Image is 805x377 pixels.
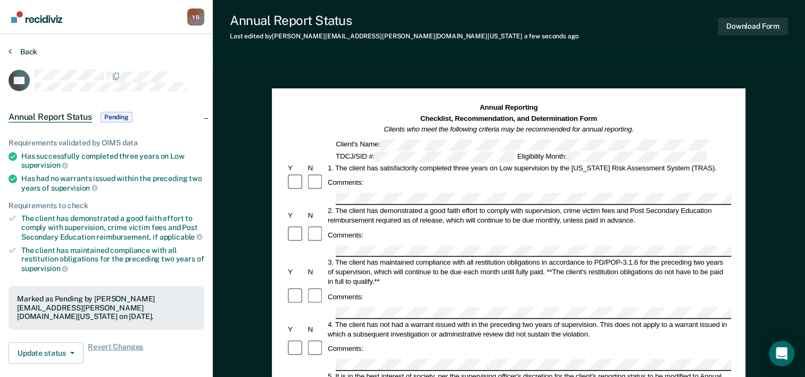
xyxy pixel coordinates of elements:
[306,324,326,334] div: N
[480,104,538,112] strong: Annual Reporting
[306,267,326,277] div: N
[524,32,579,40] span: a few seconds ago
[21,264,68,273] span: supervision
[17,294,196,321] div: Marked as Pending by [PERSON_NAME][EMAIL_ADDRESS][PERSON_NAME][DOMAIN_NAME][US_STATE] on [DATE].
[21,214,204,241] div: The client has demonstrated a good faith effort to comply with supervision, crime victim fees and...
[334,151,516,162] div: TDCJ/SID #:
[9,112,92,122] span: Annual Report Status
[286,324,306,334] div: Y
[769,341,794,366] div: Open Intercom Messenger
[306,210,326,220] div: N
[187,9,204,26] button: Profile dropdown button
[326,230,365,240] div: Comments:
[88,342,143,364] span: Revert Changes
[9,201,204,210] div: Requirements to check
[21,152,204,170] div: Has successfully completed three years on Low
[21,246,204,273] div: The client has maintained compliance with all restitution obligations for the preceding two years of
[306,163,326,173] div: N
[326,344,365,354] div: Comments:
[9,138,204,147] div: Requirements validated by OIMS data
[286,267,306,277] div: Y
[326,178,365,187] div: Comments:
[516,151,708,162] div: Eligibility Month:
[326,206,731,225] div: 2. The client has demonstrated a good faith effort to comply with supervision, crime victim fees ...
[326,319,731,339] div: 4. The client has not had a warrant issued with in the preceding two years of supervision. This d...
[334,139,710,150] div: Client's Name:
[326,292,365,301] div: Comments:
[326,163,731,173] div: 1. The client has satisfactorily completed three years on Low supervision by the [US_STATE] Risk ...
[101,112,132,122] span: Pending
[230,13,579,28] div: Annual Report Status
[21,174,204,192] div: Has had no warrants issued within the preceding two years of
[230,32,579,40] div: Last edited by [PERSON_NAME][EMAIL_ADDRESS][PERSON_NAME][DOMAIN_NAME][US_STATE]
[420,114,597,122] strong: Checklist, Recommendation, and Determination Form
[286,210,306,220] div: Y
[9,47,37,56] button: Back
[286,163,306,173] div: Y
[187,9,204,26] div: Y B
[160,233,203,241] span: applicable
[384,125,634,133] em: Clients who meet the following criteria may be recommended for annual reporting.
[51,184,98,192] span: supervision
[718,18,788,35] button: Download Form
[9,342,84,364] button: Update status
[11,11,62,23] img: Recidiviz
[326,258,731,286] div: 3. The client has maintained compliance with all restitution obligations in accordance to PD/POP-...
[21,161,68,169] span: supervision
